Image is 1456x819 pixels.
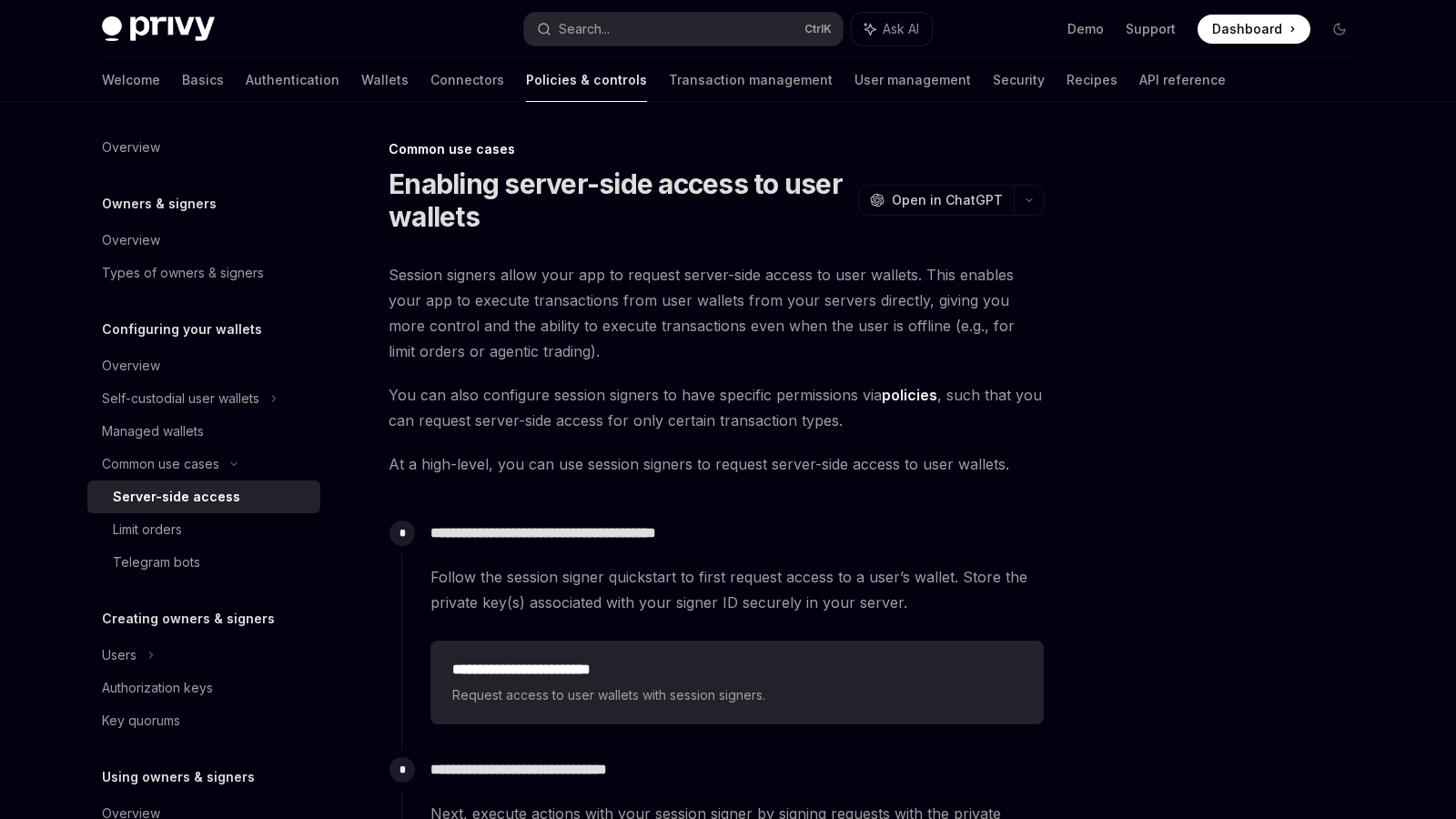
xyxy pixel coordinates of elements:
[102,58,160,102] a: Welcome
[430,58,504,102] a: Connectors
[102,262,264,284] div: Types of owners & signers
[102,453,219,475] div: Common use cases
[852,13,932,45] button: Ask AI
[892,191,1003,209] span: Open in ChatGPT
[102,677,213,699] div: Authorization keys
[883,20,919,38] span: Ask AI
[804,22,832,36] span: Ctrl K
[113,486,240,508] div: Server-side access
[669,58,833,102] a: Transaction management
[389,451,1045,477] span: At a high-level, you can use session signers to request server-side access to user wallets.
[854,58,971,102] a: User management
[102,229,160,251] div: Overview
[361,58,409,102] a: Wallets
[102,766,255,788] h5: Using owners & signers
[559,18,610,40] div: Search...
[1198,15,1310,44] a: Dashboard
[87,415,320,448] a: Managed wallets
[87,672,320,704] a: Authorization keys
[113,519,182,541] div: Limit orders
[524,13,843,45] button: Search...CtrlK
[182,58,224,102] a: Basics
[102,420,204,442] div: Managed wallets
[102,388,259,409] div: Self-custodial user wallets
[102,710,180,732] div: Key quorums
[389,140,1045,158] div: Common use cases
[113,551,200,573] div: Telegram bots
[87,224,320,257] a: Overview
[858,185,1014,216] button: Open in ChatGPT
[102,193,217,215] h5: Owners & signers
[102,608,275,630] h5: Creating owners & signers
[452,684,1022,706] span: Request access to user wallets with session signers.
[87,704,320,737] a: Key quorums
[87,131,320,164] a: Overview
[87,513,320,546] a: Limit orders
[1212,20,1282,38] span: Dashboard
[102,318,262,340] h5: Configuring your wallets
[526,58,647,102] a: Policies & controls
[1067,58,1117,102] a: Recipes
[102,136,160,158] div: Overview
[1325,15,1354,44] button: Toggle dark mode
[87,349,320,382] a: Overview
[87,546,320,579] a: Telegram bots
[87,257,320,289] a: Types of owners & signers
[1126,20,1176,38] a: Support
[246,58,339,102] a: Authentication
[102,644,136,666] div: Users
[389,262,1045,364] span: Session signers allow your app to request server-side access to user wallets. This enables your a...
[389,167,851,233] h1: Enabling server-side access to user wallets
[389,382,1045,433] span: You can also configure session signers to have specific permissions via , such that you can reque...
[430,564,1044,615] span: Follow the session signer quickstart to first request access to a user’s wallet. Store the privat...
[102,355,160,377] div: Overview
[87,480,320,513] a: Server-side access
[882,386,937,405] a: policies
[1067,20,1104,38] a: Demo
[102,16,215,42] img: dark logo
[1139,58,1226,102] a: API reference
[993,58,1045,102] a: Security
